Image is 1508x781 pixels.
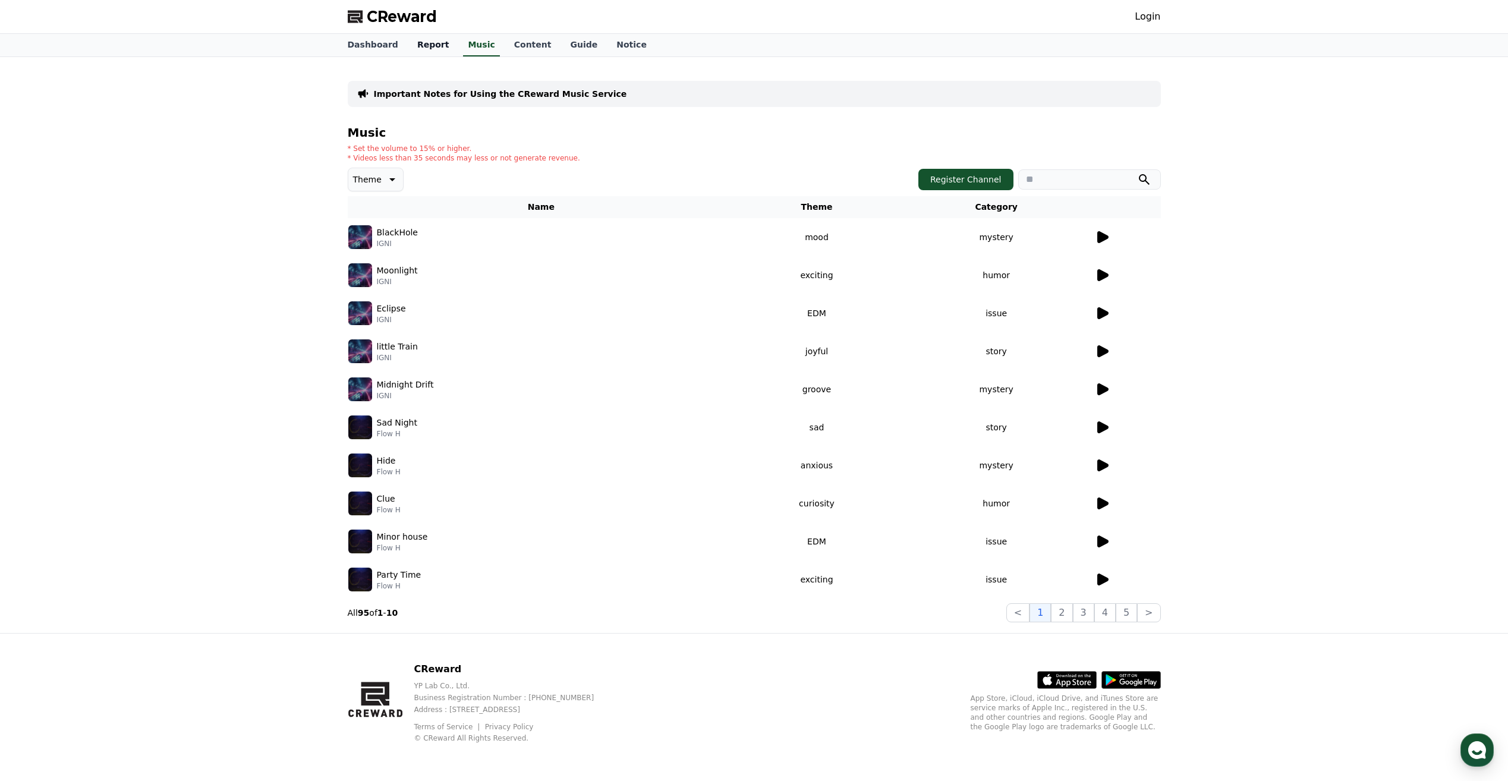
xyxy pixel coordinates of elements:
[1116,603,1137,622] button: 5
[377,353,418,363] p: IGNI
[377,569,421,581] p: Party Time
[735,370,899,408] td: groove
[377,531,428,543] p: Minor house
[377,264,418,277] p: Moonlight
[4,377,78,407] a: Home
[377,505,401,515] p: Flow H
[377,315,406,325] p: IGNI
[348,153,580,163] p: * Videos less than 35 seconds may less or not generate revenue.
[377,543,428,553] p: Flow H
[348,263,372,287] img: music
[377,277,418,286] p: IGNI
[348,168,404,191] button: Theme
[377,379,434,391] p: Midnight Drift
[348,126,1161,139] h4: Music
[1030,603,1051,622] button: 1
[78,377,153,407] a: Messages
[899,370,1094,408] td: mystery
[348,144,580,153] p: * Set the volume to 15% or higher.
[377,226,418,239] p: BlackHole
[348,454,372,477] img: music
[348,492,372,515] img: music
[505,34,561,56] a: Content
[1051,603,1072,622] button: 2
[348,301,372,325] img: music
[735,446,899,484] td: anxious
[899,484,1094,522] td: humor
[367,7,437,26] span: CReward
[153,377,228,407] a: Settings
[377,581,421,591] p: Flow H
[353,171,382,188] p: Theme
[1006,603,1030,622] button: <
[348,7,437,26] a: CReward
[735,218,899,256] td: mood
[99,395,134,405] span: Messages
[1135,10,1160,24] a: Login
[377,303,406,315] p: Eclipse
[358,608,369,618] strong: 95
[30,395,51,404] span: Home
[735,408,899,446] td: sad
[735,484,899,522] td: curiosity
[1137,603,1160,622] button: >
[463,34,499,56] a: Music
[377,391,434,401] p: IGNI
[899,256,1094,294] td: humor
[377,608,383,618] strong: 1
[377,417,417,429] p: Sad Night
[735,294,899,332] td: EDM
[899,522,1094,560] td: issue
[348,415,372,439] img: music
[899,408,1094,446] td: story
[414,723,481,731] a: Terms of Service
[338,34,408,56] a: Dashboard
[899,332,1094,370] td: story
[485,723,534,731] a: Privacy Policy
[374,88,627,100] a: Important Notes for Using the CReward Music Service
[607,34,656,56] a: Notice
[899,294,1094,332] td: issue
[348,607,398,619] p: All of -
[414,733,613,743] p: © CReward All Rights Reserved.
[348,568,372,591] img: music
[348,377,372,401] img: music
[377,429,417,439] p: Flow H
[899,446,1094,484] td: mystery
[176,395,205,404] span: Settings
[918,169,1013,190] button: Register Channel
[348,196,735,218] th: Name
[377,493,395,505] p: Clue
[377,455,396,467] p: Hide
[971,694,1161,732] p: App Store, iCloud, iCloud Drive, and iTunes Store are service marks of Apple Inc., registered in ...
[348,225,372,249] img: music
[735,560,899,599] td: exciting
[377,341,418,353] p: little Train
[1094,603,1116,622] button: 4
[899,196,1094,218] th: Category
[414,705,613,714] p: Address : [STREET_ADDRESS]
[414,693,613,703] p: Business Registration Number : [PHONE_NUMBER]
[899,218,1094,256] td: mystery
[735,196,899,218] th: Theme
[414,681,613,691] p: YP Lab Co., Ltd.
[408,34,459,56] a: Report
[348,339,372,363] img: music
[899,560,1094,599] td: issue
[414,662,613,676] p: CReward
[1073,603,1094,622] button: 3
[377,467,401,477] p: Flow H
[377,239,418,248] p: IGNI
[348,530,372,553] img: music
[735,522,899,560] td: EDM
[735,256,899,294] td: exciting
[386,608,398,618] strong: 10
[735,332,899,370] td: joyful
[561,34,607,56] a: Guide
